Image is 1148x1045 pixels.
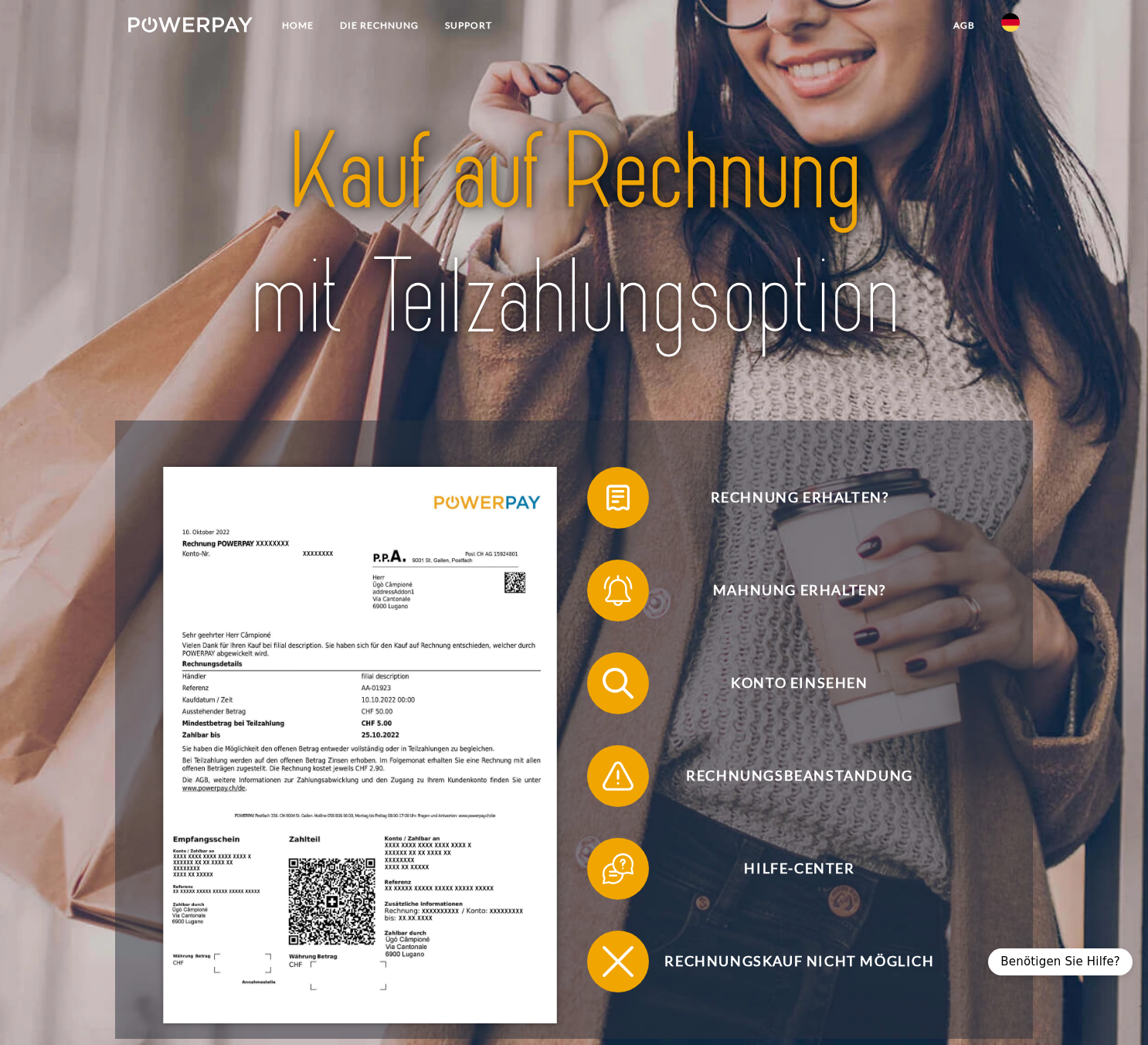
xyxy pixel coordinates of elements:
[128,17,253,32] img: logo-powerpay-white.svg
[172,104,976,366] img: title-powerpay_de.svg
[599,942,637,981] img: qb_close.svg
[327,12,432,39] a: DIE RECHNUNG
[587,467,989,529] button: Rechnung erhalten?
[610,652,989,714] span: Konto einsehen
[610,560,989,621] span: Mahnung erhalten?
[988,948,1133,975] div: Benötigen Sie Hilfe?
[610,745,989,807] span: Rechnungsbeanstandung
[269,12,327,39] a: Home
[610,467,989,529] span: Rechnung erhalten?
[1001,13,1020,32] img: de
[587,560,989,621] button: Mahnung erhalten?
[940,12,988,39] a: agb
[610,838,989,900] span: Hilfe-Center
[587,652,989,714] button: Konto einsehen
[599,757,637,795] img: qb_warning.svg
[163,467,556,1023] img: single_invoice_powerpay_de.jpg
[599,664,637,703] img: qb_search.svg
[599,571,637,610] img: qb_bell.svg
[599,478,637,517] img: qb_bill.svg
[432,12,505,39] a: SUPPORT
[587,745,989,807] button: Rechnungsbeanstandung
[610,931,989,992] span: Rechnungskauf nicht möglich
[587,838,989,900] button: Hilfe-Center
[599,849,637,888] img: qb_help.svg
[587,931,989,992] button: Rechnungskauf nicht möglich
